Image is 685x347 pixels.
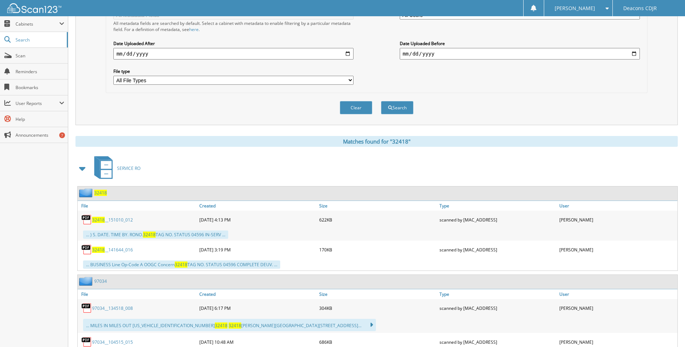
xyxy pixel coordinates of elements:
[16,53,64,59] span: Scan
[83,319,376,331] div: ... MILES IN MILES OUT [US_VEHICLE_IDENTIFICATION_NUMBER] [PERSON_NAME][GEOGRAPHIC_DATA][STREET_A...
[438,301,558,315] div: scanned by [MAC_ADDRESS]
[381,101,413,114] button: Search
[94,190,107,196] a: 32418
[215,322,227,329] span: 32418
[113,20,354,32] div: All metadata fields are searched by default. Select a cabinet with metadata to enable filtering b...
[198,242,317,257] div: [DATE] 3:19 PM
[175,262,187,268] span: 32418
[317,201,437,211] a: Size
[75,136,678,147] div: Matches found for "32418"
[438,212,558,227] div: scanned by [MAC_ADDRESS]
[113,40,354,47] label: Date Uploaded After
[92,339,133,345] a: 97034__104515_015
[317,301,437,315] div: 304KB
[400,48,640,60] input: end
[92,247,133,253] a: 32418__141644_016
[558,289,677,299] a: User
[438,242,558,257] div: scanned by [MAC_ADDRESS]
[340,101,372,114] button: Clear
[94,278,107,284] a: 97034
[189,26,199,32] a: here
[438,201,558,211] a: Type
[623,6,657,10] span: Deacons CDJR
[113,48,354,60] input: start
[198,212,317,227] div: [DATE] 4:13 PM
[558,201,677,211] a: User
[16,116,64,122] span: Help
[198,201,317,211] a: Created
[92,247,105,253] span: 32418
[317,212,437,227] div: 622KB
[16,69,64,75] span: Reminders
[7,3,61,13] img: scan123-logo-white.svg
[317,242,437,257] div: 170KB
[558,212,677,227] div: [PERSON_NAME]
[79,277,94,286] img: folder2.png
[16,37,63,43] span: Search
[83,260,280,269] div: ... BUSINESS Line Op-Code A OOGC Concern TAG NO. STATUS 04596 COMPLETE DEUV. ...
[198,289,317,299] a: Created
[59,132,65,138] div: 7
[117,165,140,171] span: SERVICE RO
[92,217,105,223] span: 32418
[317,289,437,299] a: Size
[92,305,133,311] a: 97034__134518_008
[16,21,59,27] span: Cabinets
[78,289,198,299] a: File
[16,84,64,91] span: Bookmarks
[229,322,241,329] span: 32418
[400,40,640,47] label: Date Uploaded Before
[81,214,92,225] img: PDF.png
[555,6,595,10] span: [PERSON_NAME]
[198,301,317,315] div: [DATE] 6:17 PM
[16,100,59,106] span: User Reports
[649,312,685,347] iframe: Chat Widget
[143,232,156,238] span: 32418
[81,303,92,313] img: PDF.png
[83,230,228,239] div: ... ) S. DATE. TIME BY. RONO. TAG NO. STATUS 04596 IN-SERV ...
[92,217,133,223] a: 32418__151010_012
[81,244,92,255] img: PDF.png
[78,201,198,211] a: File
[90,154,140,183] a: SERVICE RO
[438,289,558,299] a: Type
[113,68,354,74] label: File type
[79,188,94,197] img: folder2.png
[558,301,677,315] div: [PERSON_NAME]
[558,242,677,257] div: [PERSON_NAME]
[16,132,64,138] span: Announcements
